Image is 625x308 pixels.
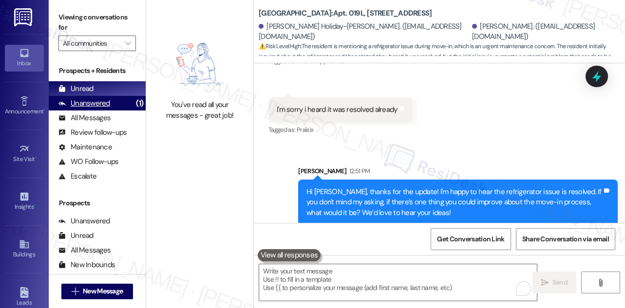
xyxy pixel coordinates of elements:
[541,279,549,287] i: 
[58,84,94,94] div: Unread
[306,187,602,218] div: Hi [PERSON_NAME], thanks for the update! I'm happy to hear the refrigerator issue is resolved. If...
[49,198,146,208] div: Prospects
[259,21,470,42] div: [PERSON_NAME] Holiday-[PERSON_NAME]. ([EMAIL_ADDRESS][DOMAIN_NAME])
[34,202,35,209] span: •
[58,142,112,152] div: Maintenance
[259,8,432,18] b: [GEOGRAPHIC_DATA]: Apt. 019L, [STREET_ADDRESS]
[14,8,34,26] img: ResiDesk Logo
[268,123,413,137] div: Tagged as:
[298,166,618,180] div: [PERSON_NAME]
[552,277,568,288] span: Send
[597,279,604,287] i: 
[5,236,44,262] a: Buildings
[5,188,44,215] a: Insights •
[63,36,120,51] input: All communities
[58,245,111,255] div: All Messages
[437,234,504,244] span: Get Conversation Link
[58,157,118,167] div: WO Follow-ups
[5,141,44,167] a: Site Visit •
[58,10,136,36] label: Viewing conversations for
[58,98,110,109] div: Unanswered
[347,166,370,176] div: 12:51 PM
[516,228,615,250] button: Share Conversation via email
[259,264,537,301] textarea: To enrich screen reader interactions, please activate Accessibility in Grammarly extension settings
[35,154,37,161] span: •
[58,216,110,226] div: Unanswered
[72,288,79,295] i: 
[83,286,123,296] span: New Message
[532,272,577,293] button: Send
[472,21,618,42] div: [PERSON_NAME]. ([EMAIL_ADDRESS][DOMAIN_NAME])
[58,231,94,241] div: Unread
[58,171,96,181] div: Escalate
[5,45,44,71] a: Inbox
[522,234,609,244] span: Share Conversation via email
[159,34,241,95] img: empty-state
[43,107,45,113] span: •
[259,41,625,72] span: : The resident is mentioning a refrigerator issue during move-in, which is an urgent maintenance ...
[157,100,243,121] div: You've read all your messages - great job!
[61,284,133,299] button: New Message
[297,126,313,134] span: Praise
[58,127,127,138] div: Review follow-ups
[133,96,146,111] div: (1)
[297,57,345,65] span: Kitchen appliances
[431,228,511,250] button: Get Conversation Link
[277,105,397,115] div: I'm sorry i heard it was resolved already
[49,66,146,76] div: Prospects + Residents
[125,39,131,47] i: 
[259,42,301,50] strong: ⚠️ Risk Level: High
[58,260,115,270] div: New Inbounds
[58,113,111,123] div: All Messages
